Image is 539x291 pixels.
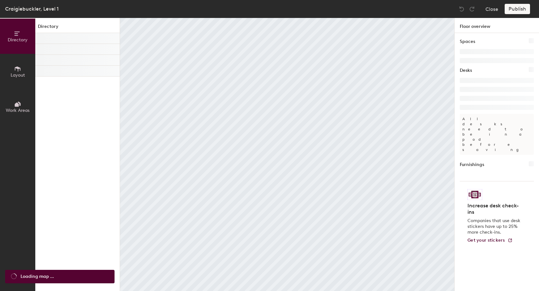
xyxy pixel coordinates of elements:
p: Companies that use desk stickers have up to 25% more check-ins. [467,218,522,235]
img: Redo [469,6,475,12]
h1: Furnishings [460,161,484,168]
h1: Desks [460,67,472,74]
span: Loading map ... [21,273,54,280]
span: Get your stickers [467,237,505,243]
h1: Directory [35,23,120,33]
button: Close [485,4,498,14]
a: Get your stickers [467,238,513,243]
h1: Spaces [460,38,475,45]
h1: Floor overview [455,18,539,33]
img: Sticker logo [467,189,482,200]
span: Layout [11,72,25,78]
span: Work Areas [6,108,30,113]
div: Craigiebuckler, Level 1 [5,5,59,13]
img: Undo [458,6,465,12]
h4: Increase desk check-ins [467,203,522,215]
p: All desks need to be in a pod before saving [460,114,534,155]
canvas: Map [120,18,454,291]
span: Directory [8,37,28,43]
